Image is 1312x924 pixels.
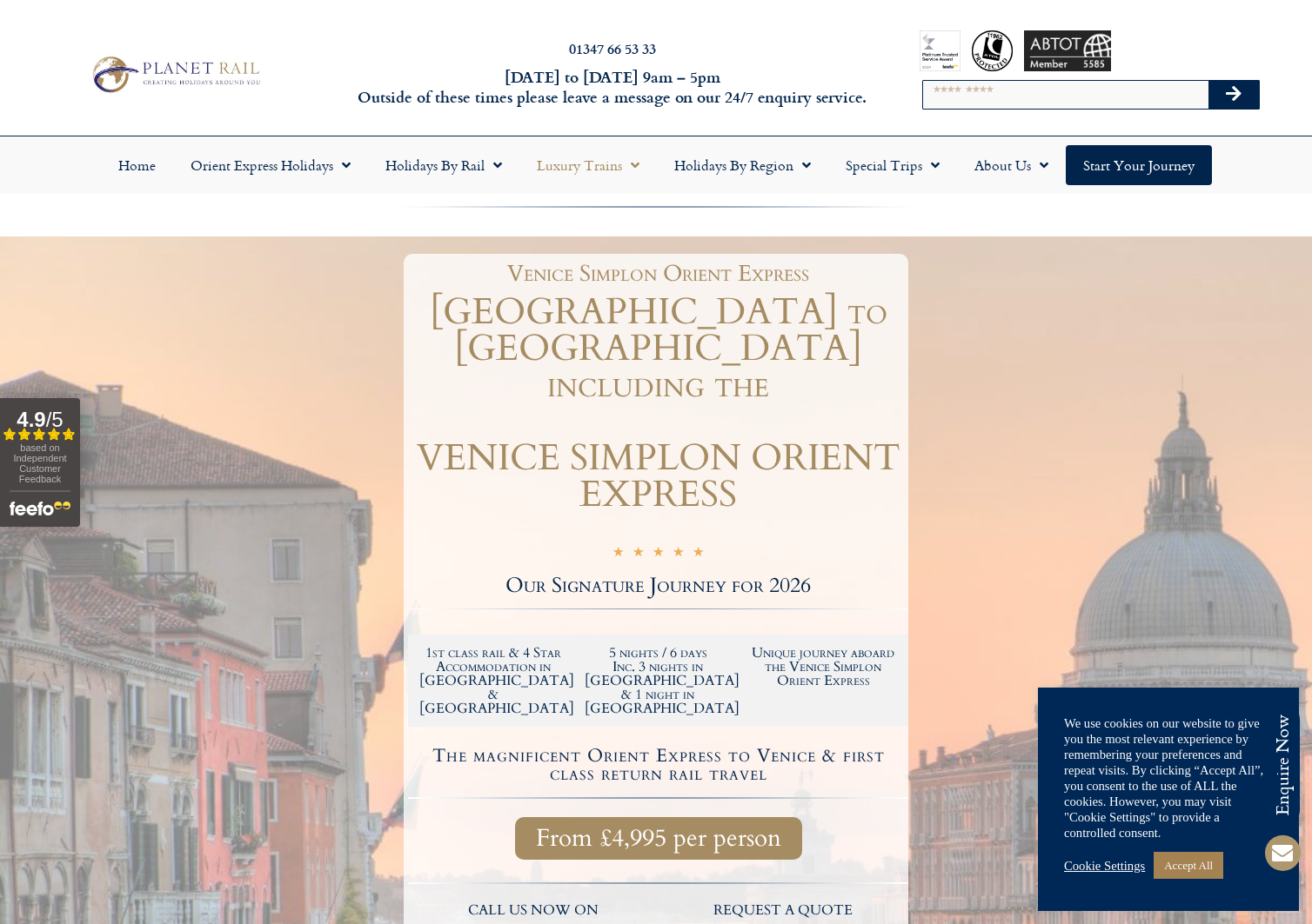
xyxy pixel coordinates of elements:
h2: Our Signature Journey for 2026 [408,575,908,596]
a: Holidays by Region [657,145,828,185]
a: Special Trips [828,145,957,185]
h6: [DATE] to [DATE] 9am – 5pm Outside of these times please leave a message on our 24/7 enquiry serv... [354,67,870,108]
i: ☆ [673,544,684,564]
a: Holidays by Rail [368,145,519,185]
nav: Menu [9,145,1303,185]
h2: Unique journey aboard the Venice Simplon Orient Express [749,646,897,688]
div: 5/5 [612,542,704,564]
a: Luxury Trains [519,145,657,185]
button: Search [1208,81,1259,109]
p: request a quote [667,900,900,922]
i: ☆ [653,544,664,564]
a: Start your Journey [1066,145,1212,185]
p: call us now on [417,900,650,922]
h2: 1st class rail & 4 Star Accommodation in [GEOGRAPHIC_DATA] & [GEOGRAPHIC_DATA] [419,646,567,715]
i: ☆ [693,544,704,564]
a: 01347 66 53 33 [569,38,656,58]
h2: 5 nights / 6 days Inc. 3 nights in [GEOGRAPHIC_DATA] & 1 night in [GEOGRAPHIC_DATA] [585,646,733,715]
img: Planet Rail Train Holidays Logo [85,52,264,96]
a: From £4,995 per person [515,817,802,860]
a: Accept All [1154,852,1223,879]
div: We use cookies on our website to give you the most relevant experience by remembering your prefer... [1064,715,1273,841]
a: About Us [957,145,1066,185]
h4: The magnificent Orient Express to Venice & first class return rail travel [411,747,906,783]
span: From £4,995 per person [536,828,781,849]
a: Orient Express Holidays [173,145,368,185]
i: ☆ [633,544,644,564]
h1: [GEOGRAPHIC_DATA] to [GEOGRAPHIC_DATA] including the VENICE SIMPLON ORIENT EXPRESS [408,294,908,513]
i: ☆ [612,544,624,564]
a: Home [101,145,173,185]
h1: Venice Simplon Orient Express [417,263,900,285]
a: Cookie Settings [1064,858,1145,874]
